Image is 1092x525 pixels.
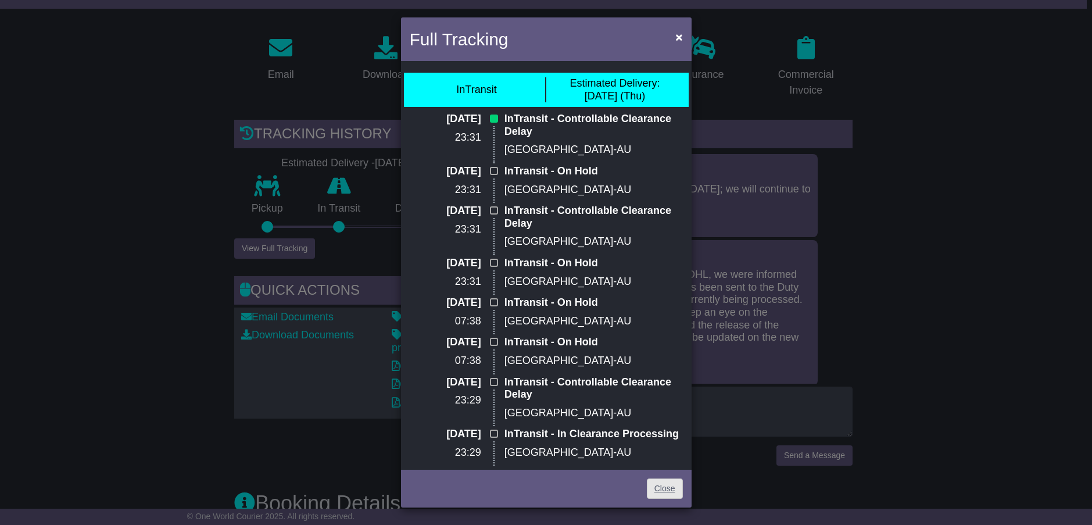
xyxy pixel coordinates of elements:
p: [GEOGRAPHIC_DATA]-AU [504,315,683,328]
p: [GEOGRAPHIC_DATA]-AU [504,184,683,197]
p: [GEOGRAPHIC_DATA]-AU [504,407,683,420]
p: [DATE] [410,428,481,441]
p: [DATE] [410,297,481,309]
p: InTransit - Controllable Clearance Delay [504,376,683,401]
p: 07:38 [410,315,481,328]
p: [DATE] [410,113,481,126]
p: [DATE] [410,336,481,349]
p: InTransit - On Hold [504,336,683,349]
p: [DATE] [410,376,481,389]
p: 23:31 [410,184,481,197]
p: 23:29 [410,447,481,459]
p: 07:38 [410,355,481,367]
p: [DATE] [410,205,481,217]
h4: Full Tracking [410,26,509,52]
div: [DATE] (Thu) [570,77,660,102]
span: Estimated Delivery: [570,77,660,89]
p: InTransit - In Clearance Processing [504,428,683,441]
a: Close [647,478,683,499]
button: Close [669,25,688,49]
p: InTransit - On Hold [504,165,683,178]
p: InTransit - Controllable Clearance Delay [504,205,683,230]
p: [DATE] [410,257,481,270]
p: 23:31 [410,276,481,288]
p: InTransit - On Hold [504,297,683,309]
p: [GEOGRAPHIC_DATA]-AU [504,447,683,459]
p: [GEOGRAPHIC_DATA]-AU [504,144,683,156]
p: 23:31 [410,131,481,144]
div: InTransit [456,84,496,97]
p: [GEOGRAPHIC_DATA]-AU [504,276,683,288]
p: [GEOGRAPHIC_DATA]-AU [504,355,683,367]
span: × [675,30,682,44]
p: InTransit - On Hold [504,257,683,270]
p: [GEOGRAPHIC_DATA]-AU [504,235,683,248]
p: [DATE] [410,165,481,178]
p: 23:31 [410,223,481,236]
p: InTransit - Controllable Clearance Delay [504,113,683,138]
p: 23:29 [410,394,481,407]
